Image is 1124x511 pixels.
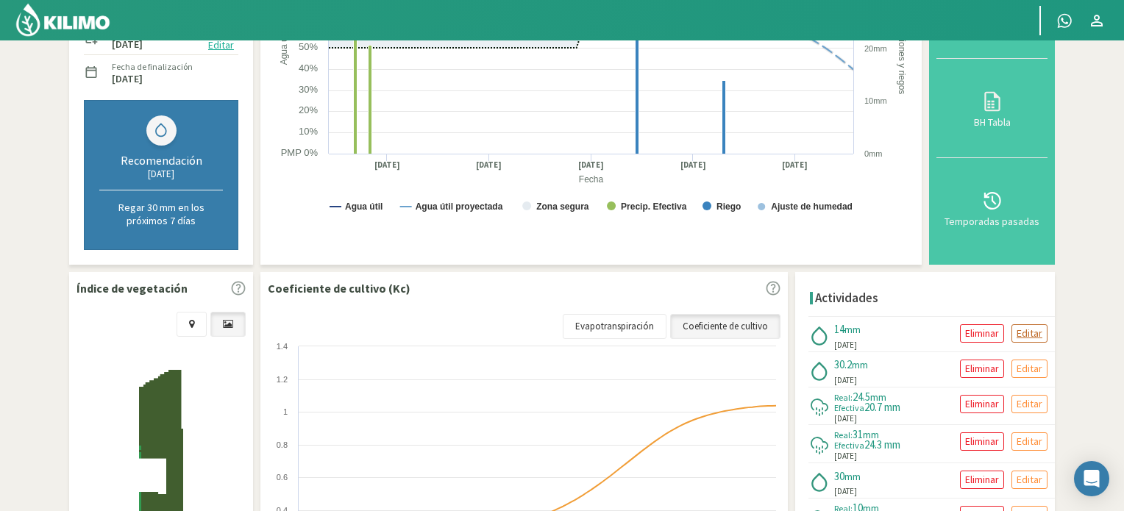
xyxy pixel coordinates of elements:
text: [DATE] [782,160,808,171]
text: 10% [299,126,318,137]
span: mm [863,428,879,441]
div: Temporadas pasadas [941,216,1043,226]
text: 0.6 [277,473,288,482]
a: Coeficiente de cultivo [670,314,780,339]
span: [DATE] [834,485,857,498]
text: [DATE] [578,160,604,171]
span: 14 [834,322,844,336]
text: 0mm [864,149,882,158]
img: Kilimo [15,2,111,37]
text: 30% [299,84,318,95]
text: Agua útil proyectada [416,201,503,212]
span: 24.3 mm [864,437,900,451]
text: Ajuste de humedad [771,201,853,212]
text: 20mm [864,44,887,53]
text: 1 [283,407,288,416]
span: 30 [834,469,844,483]
div: Recomendación [99,153,223,168]
div: [DATE] [99,168,223,180]
p: Editar [1017,360,1042,377]
p: Índice de vegetación [77,279,188,297]
p: Eliminar [965,433,999,450]
button: Editar [1011,471,1047,489]
h4: Actividades [815,291,878,305]
button: Eliminar [960,395,1004,413]
text: 1.4 [277,342,288,351]
text: Agua útil [279,30,289,65]
p: Editar [1017,396,1042,412]
button: Eliminar [960,324,1004,343]
text: 40% [299,62,318,74]
text: Precip. Efectiva [621,201,687,212]
span: mm [852,358,868,371]
p: Eliminar [965,325,999,342]
text: PMP 0% [281,147,319,158]
p: Editar [1017,471,1042,488]
button: Editar [1011,395,1047,413]
p: Eliminar [965,471,999,488]
text: Zona segura [536,201,589,212]
span: [DATE] [834,412,857,425]
span: [DATE] [834,339,857,351]
span: [DATE] [834,374,857,387]
label: [DATE] [112,74,143,84]
p: Editar [1017,433,1042,450]
span: mm [870,390,886,404]
p: Regar 30 mm en los próximos 7 días [99,201,223,227]
span: 24.5 [853,390,870,404]
button: Editar [1011,432,1047,451]
p: Eliminar [965,396,999,412]
text: 50% [299,41,318,52]
button: Editar [204,37,238,54]
label: Fecha de finalización [112,60,193,74]
button: Editar [1011,324,1047,343]
div: Open Intercom Messenger [1074,461,1109,496]
span: Efectiva [834,402,864,413]
text: [DATE] [374,160,400,171]
span: mm [844,470,861,483]
p: Editar [1017,325,1042,342]
text: Precipitaciones y riegos [897,1,907,94]
text: 1.2 [277,375,288,384]
button: Eliminar [960,360,1004,378]
text: Fecha [579,174,604,185]
button: Eliminar [960,471,1004,489]
text: 20% [299,104,318,115]
span: Efectiva [834,440,864,451]
text: [DATE] [680,160,706,171]
span: Real: [834,429,853,440]
p: Coeficiente de cultivo (Kc) [268,279,410,297]
text: [DATE] [476,160,502,171]
text: Agua útil [345,201,383,212]
div: BH Tabla [941,117,1043,127]
button: Editar [1011,360,1047,378]
span: Real: [834,392,853,403]
span: 31 [853,427,863,441]
text: 10mm [864,96,887,105]
button: BH Tabla [936,59,1047,158]
button: Temporadas pasadas [936,158,1047,257]
span: 20.7 mm [864,400,900,414]
p: Eliminar [965,360,999,377]
text: 0.8 [277,440,288,449]
span: mm [844,323,861,336]
label: [DATE] [112,40,143,49]
span: 30.2 [834,357,852,371]
a: Evapotranspiración [563,314,666,339]
text: Riego [716,201,741,212]
span: [DATE] [834,450,857,462]
button: Eliminar [960,432,1004,451]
